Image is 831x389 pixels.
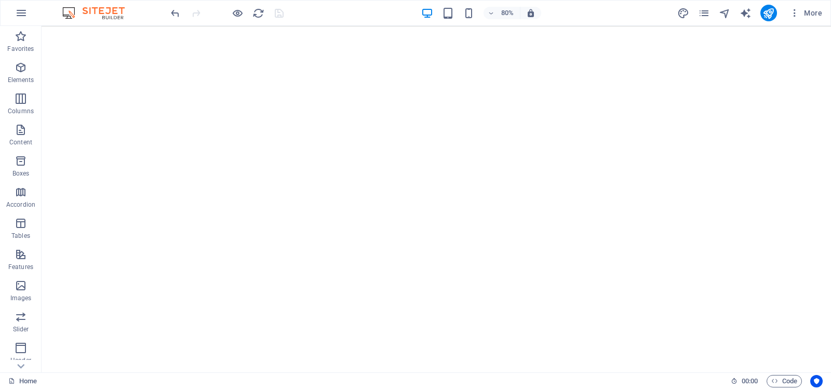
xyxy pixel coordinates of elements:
[6,200,35,209] p: Accordion
[10,356,31,365] p: Header
[810,375,823,387] button: Usercentrics
[11,232,30,240] p: Tables
[8,107,34,115] p: Columns
[10,294,32,302] p: Images
[767,375,802,387] button: Code
[12,169,30,178] p: Boxes
[8,263,33,271] p: Features
[7,45,34,53] p: Favorites
[789,8,822,18] span: More
[742,375,758,387] span: 00 00
[9,138,32,146] p: Content
[731,375,758,387] h6: Session time
[42,26,831,372] iframe: To enrich screen reader interactions, please activate Accessibility in Grammarly extension settings
[13,325,29,333] p: Slider
[749,377,750,385] span: :
[785,5,826,21] button: More
[771,375,797,387] span: Code
[8,76,34,84] p: Elements
[8,375,37,387] a: Click to cancel selection. Double-click to open Pages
